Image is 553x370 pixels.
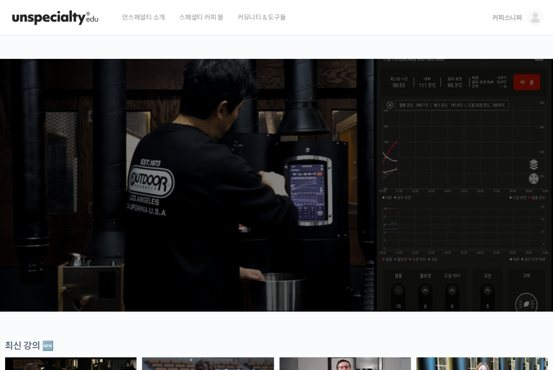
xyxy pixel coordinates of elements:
div: 최신 강의 🆕 [5,340,548,352]
p: [PERSON_NAME]을 다하는 당신을 위해, 최고와 함께 만든 커피 클래스 [9,141,544,188]
p: 시간과 장소에 구애받지 않고, 검증된 커리큘럼으로 [9,192,544,206]
span: 커피스니퍼 [492,14,522,22]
